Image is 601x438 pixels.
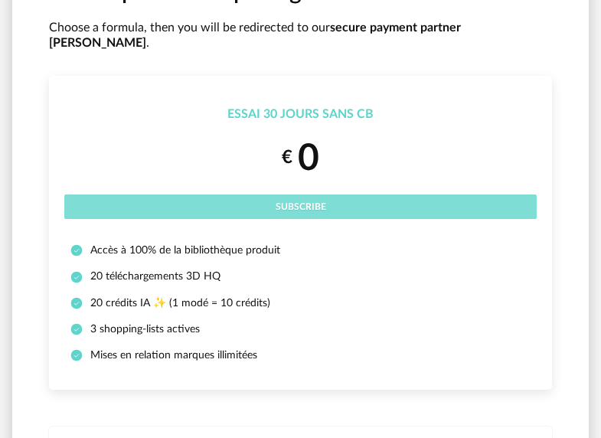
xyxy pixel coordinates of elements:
[49,20,552,52] p: Choose a formula, then you will be redirected to our .
[64,106,537,123] div: Essai 30 jours sans CB
[70,348,531,362] li: Mises en relation marques illimitées
[70,296,531,310] li: 20 crédits IA ✨ (1 modé = 10 crédits)
[276,202,326,211] span: Subscribe
[298,140,319,177] span: 0
[282,146,292,170] small: €
[70,270,531,283] li: 20 téléchargements 3D HQ
[64,194,537,219] button: Subscribe
[70,244,531,257] li: Accès à 100% de la bibliothèque produit
[70,322,531,336] li: 3 shopping-lists actives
